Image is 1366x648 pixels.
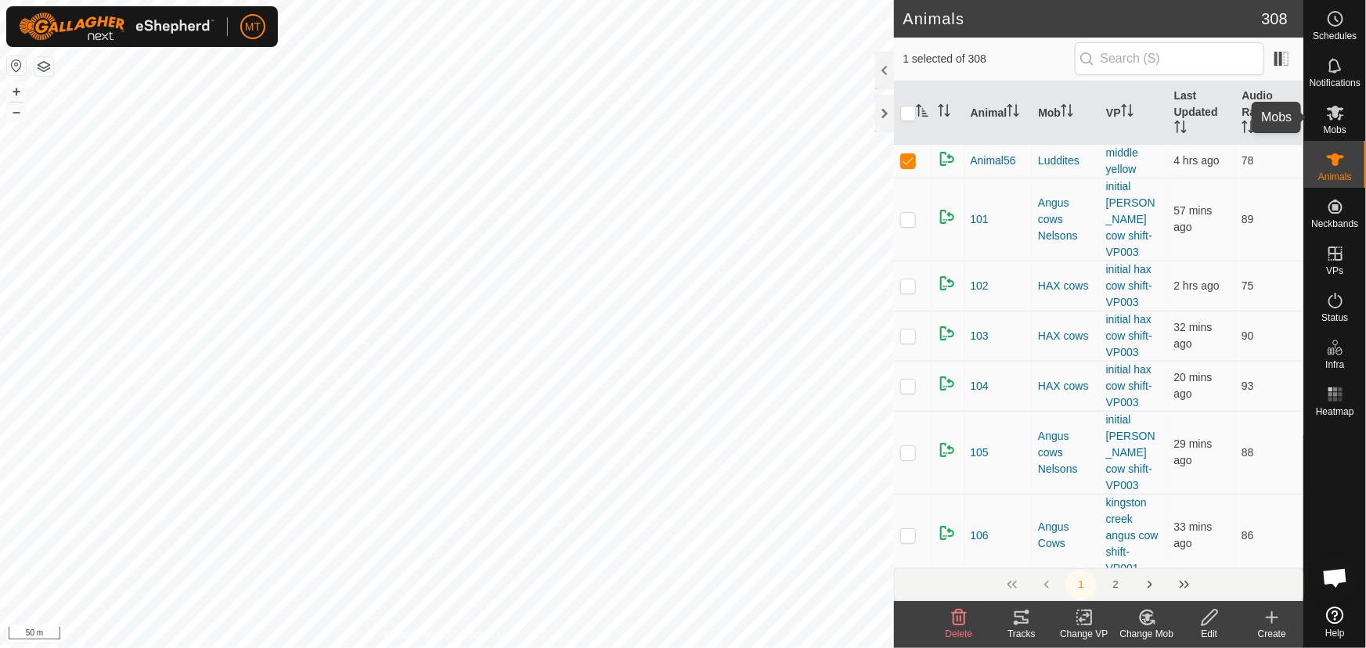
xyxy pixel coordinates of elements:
span: Animals [1318,172,1352,182]
div: Open chat [1312,554,1359,601]
div: Luddites [1038,153,1094,169]
a: Privacy Policy [385,628,444,642]
a: initial hax cow shift-VP003 [1106,313,1152,358]
div: Angus Cows [1038,519,1094,552]
span: Status [1321,313,1348,322]
th: VP [1100,81,1168,145]
span: Notifications [1310,78,1361,88]
p-sorticon: Activate to sort [1121,106,1134,119]
span: 86 [1242,529,1254,542]
img: returning on [938,207,957,226]
span: VPs [1326,266,1343,275]
input: Search (S) [1075,42,1264,75]
a: Help [1304,600,1366,644]
div: Change VP [1053,627,1116,641]
div: Change Mob [1116,627,1178,641]
span: 93 [1242,380,1254,392]
img: returning on [938,324,957,343]
a: initial hax cow shift-VP003 [1106,363,1152,409]
a: middle yellow [1106,146,1138,175]
a: initial [PERSON_NAME] cow shift-VP003 [1106,180,1155,258]
img: returning on [938,524,957,542]
p-sorticon: Activate to sort [916,106,928,119]
span: 90 [1242,329,1254,342]
a: initial [PERSON_NAME] cow shift-VP003 [1106,413,1155,491]
span: 13 Sept 2025, 8:43 am [1174,279,1220,292]
span: 104 [971,378,989,394]
span: 106 [971,527,989,544]
span: Animal56 [971,153,1016,169]
span: MT [245,19,261,35]
div: Angus cows Nelsons [1038,195,1094,244]
span: 88 [1242,446,1254,459]
span: 308 [1262,7,1288,31]
img: returning on [938,274,957,293]
p-sorticon: Activate to sort [1007,106,1019,119]
th: Last Updated [1168,81,1236,145]
a: initial hax cow shift-VP003 [1106,263,1152,308]
span: 78 [1242,154,1254,167]
img: returning on [938,441,957,459]
div: HAX cows [1038,378,1094,394]
span: 13 Sept 2025, 10:15 am [1174,520,1213,549]
th: Mob [1032,81,1100,145]
img: returning on [938,149,957,168]
span: 13 Sept 2025, 10:18 am [1174,437,1213,466]
button: Next Page [1134,569,1166,600]
button: 2 [1100,569,1131,600]
p-sorticon: Activate to sort [938,106,950,119]
span: Neckbands [1311,219,1358,229]
span: 102 [971,278,989,294]
img: returning on [938,374,957,393]
th: Animal [964,81,1033,145]
span: Mobs [1324,125,1346,135]
th: Audio Ratio (%) [1235,81,1303,145]
div: Angus cows Nelsons [1038,428,1094,477]
button: 1 [1065,569,1097,600]
span: 13 Sept 2025, 9:50 am [1174,204,1213,233]
button: Last Page [1169,569,1200,600]
button: Map Layers [34,57,53,76]
span: 13 Sept 2025, 10:16 am [1174,321,1213,350]
p-sorticon: Activate to sort [1061,106,1073,119]
p-sorticon: Activate to sort [1242,123,1254,135]
span: 75 [1242,279,1254,292]
span: 13 Sept 2025, 10:27 am [1174,371,1213,400]
button: Reset Map [7,56,26,75]
span: Help [1325,628,1345,638]
div: Tracks [990,627,1053,641]
span: 89 [1242,213,1254,225]
a: Contact Us [462,628,508,642]
span: 105 [971,445,989,461]
a: kingston creek angus cow shift-VP001 [1106,496,1159,574]
div: Edit [1178,627,1241,641]
span: Heatmap [1316,407,1354,416]
span: 13 Sept 2025, 6:47 am [1174,154,1220,167]
div: HAX cows [1038,328,1094,344]
span: 103 [971,328,989,344]
button: + [7,82,26,101]
h2: Animals [903,9,1262,28]
span: Schedules [1313,31,1357,41]
img: Gallagher Logo [19,13,214,41]
span: 1 selected of 308 [903,51,1075,67]
button: – [7,103,26,121]
div: Create [1241,627,1303,641]
span: Infra [1325,360,1344,369]
span: Delete [946,628,973,639]
div: HAX cows [1038,278,1094,294]
span: 101 [971,211,989,228]
p-sorticon: Activate to sort [1174,123,1187,135]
